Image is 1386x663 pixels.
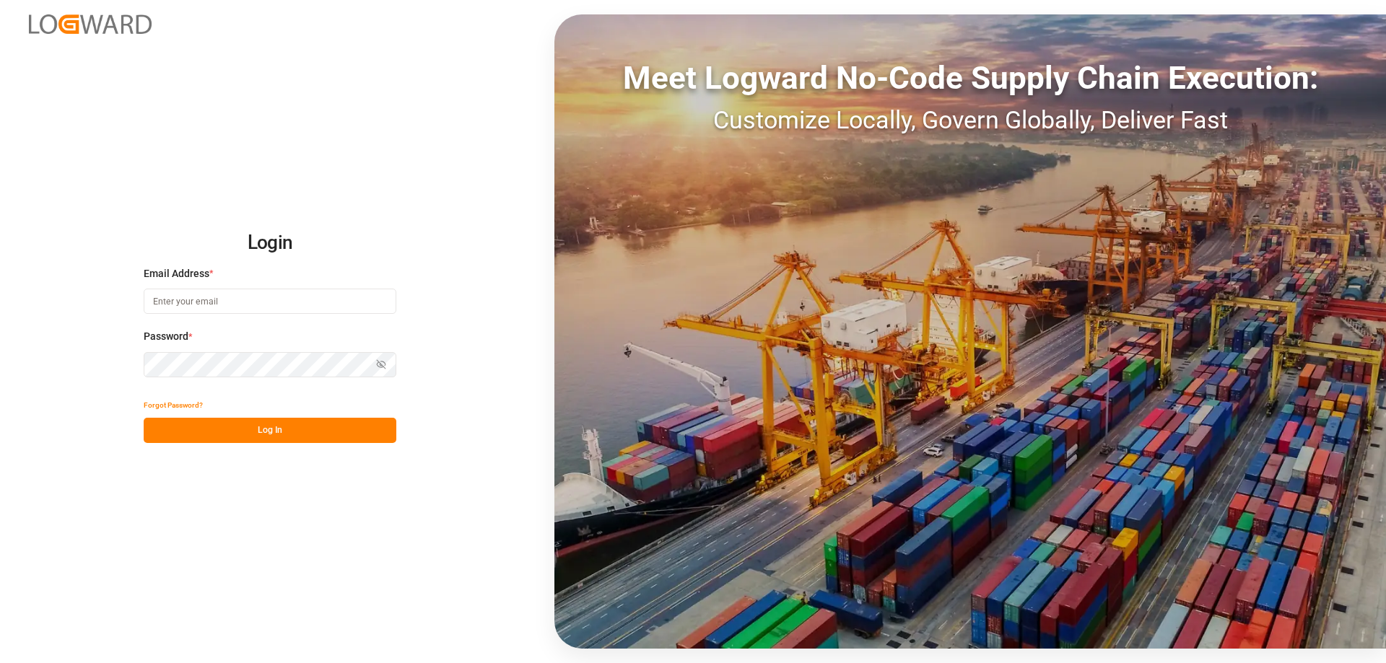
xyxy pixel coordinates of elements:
[29,14,152,34] img: Logward_new_orange.png
[144,220,396,266] h2: Login
[554,54,1386,102] div: Meet Logward No-Code Supply Chain Execution:
[144,289,396,314] input: Enter your email
[144,418,396,443] button: Log In
[554,102,1386,139] div: Customize Locally, Govern Globally, Deliver Fast
[144,266,209,281] span: Email Address
[144,392,203,418] button: Forgot Password?
[144,329,188,344] span: Password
